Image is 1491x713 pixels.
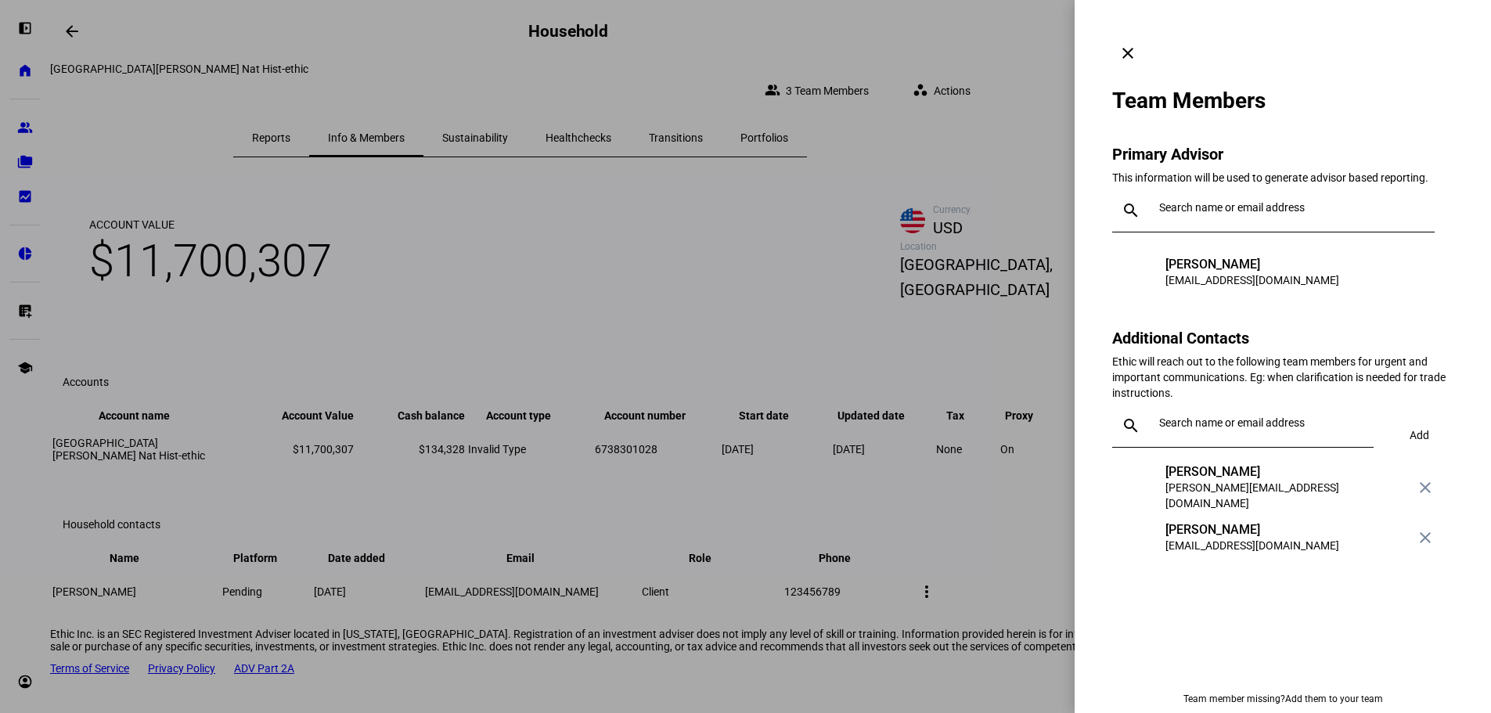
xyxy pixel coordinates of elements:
[1122,257,1153,288] div: DL
[1165,272,1339,288] div: [EMAIL_ADDRESS][DOMAIN_NAME]
[1122,522,1153,553] div: EG
[1112,416,1150,435] mat-icon: search
[1159,416,1367,429] input: Search name or email address
[1183,693,1285,704] span: Team member missing?
[1159,201,1428,214] input: Search name or email address
[1118,44,1137,63] mat-icon: clear
[1165,522,1339,538] div: [PERSON_NAME]
[1165,464,1410,480] div: [PERSON_NAME]
[1285,693,1383,704] a: Add them to your team
[1112,354,1453,401] div: Ethic will reach out to the following team members for urgent and important communications. Eg: w...
[1112,170,1453,185] div: This information will be used to generate advisor based reporting.
[1112,88,1453,113] div: Team Members
[1112,201,1150,220] mat-icon: search
[1165,257,1339,272] div: [PERSON_NAME]
[1112,145,1453,164] h3: Primary Advisor
[1165,538,1339,553] div: [EMAIL_ADDRESS][DOMAIN_NAME]
[1165,480,1410,511] div: [PERSON_NAME][EMAIL_ADDRESS][DOMAIN_NAME]
[1122,464,1153,495] div: TS
[1112,329,1453,347] h3: Additional Contacts
[1416,478,1435,497] mat-icon: close
[1416,528,1435,547] mat-icon: close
